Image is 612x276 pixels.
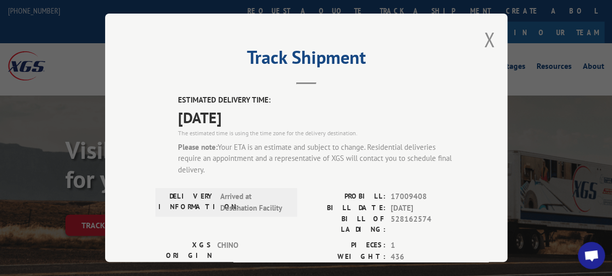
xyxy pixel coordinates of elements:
[484,26,495,53] button: Close modal
[391,203,457,214] span: [DATE]
[306,251,386,263] label: WEIGHT:
[391,251,457,263] span: 436
[391,240,457,252] span: 1
[391,214,457,235] span: 528162574
[306,214,386,235] label: BILL OF LADING:
[306,240,386,252] label: PIECES:
[178,95,457,107] label: ESTIMATED DELIVERY TIME:
[178,142,218,152] strong: Please note:
[578,242,605,269] div: Open chat
[217,240,285,272] span: CHINO
[158,192,215,214] label: DELIVERY INFORMATION:
[391,192,457,203] span: 17009408
[220,192,288,214] span: Arrived at Destination Facility
[155,240,212,272] label: XGS ORIGIN HUB:
[178,106,457,129] span: [DATE]
[306,192,386,203] label: PROBILL:
[155,50,457,69] h2: Track Shipment
[178,142,457,176] div: Your ETA is an estimate and subject to change. Residential deliveries require an appointment and ...
[178,129,457,138] div: The estimated time is using the time zone for the delivery destination.
[306,203,386,214] label: BILL DATE:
